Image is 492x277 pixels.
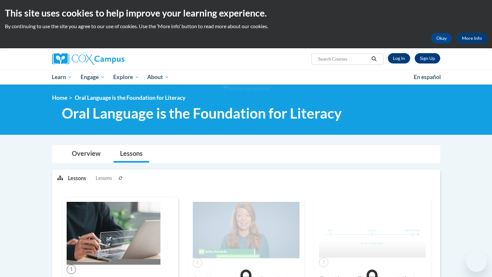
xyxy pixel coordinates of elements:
img: Section background [223,85,269,92]
span: Lessons [96,175,112,182]
p: Lessons [68,175,86,182]
span: Explore [113,73,139,81]
span: En español [414,74,441,80]
p: By continuing to use the site you agree to our use of cookies. Use the ‘More info’ button to read... [5,23,487,30]
img: Course Image [319,202,426,258]
div: Main menu [42,70,450,85]
a: Overview [65,145,107,163]
a: Cox Campus [52,53,175,65]
a: Log In [388,53,410,63]
span: Oral Language is the Foundation for Literacy [62,105,342,122]
input: Search Courses [317,55,369,63]
a: Home [52,94,67,101]
a: Engage [76,70,109,85]
img: Cox Campus [52,53,125,65]
img: Course Image [67,202,160,265]
span: Engage [81,73,105,81]
button: Search [369,55,379,63]
a: Learn [48,70,77,85]
a: Lessons [114,145,149,163]
a: About [143,70,173,85]
h2: This site uses cookies to help improve your learning experience. [5,6,487,19]
iframe: Button to launch messaging window [466,251,487,272]
a: Explore [109,70,143,85]
span: Learn [52,73,72,81]
a: More Info [457,33,487,43]
img: Course Image [193,202,300,258]
a: En español [410,70,445,84]
span: 2 [193,258,202,268]
button: Okay [431,33,452,43]
span: 1 [67,265,76,274]
span: 3 [319,258,328,267]
span: About [147,73,169,81]
a: Register [415,53,440,63]
span: Oral Language is the Foundation for Literacy [75,94,185,101]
